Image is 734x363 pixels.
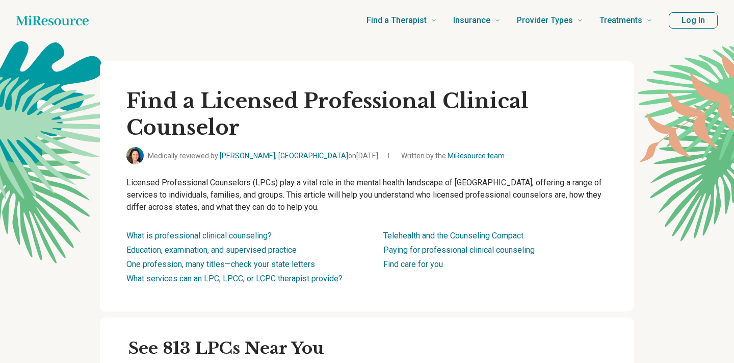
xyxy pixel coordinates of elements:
h2: See 813 LPCs Near You [128,338,622,359]
span: Treatments [599,13,642,28]
h1: Find a Licensed Professional Clinical Counselor [126,88,608,141]
a: Find care for you [383,259,443,269]
span: Written by the [401,151,505,161]
a: Paying for professional clinical counseling [383,245,535,255]
button: Log In [669,12,718,29]
p: Licensed Professional Counselors (LPCs) play a vital role in the mental health landscape of [GEOG... [126,177,608,213]
a: [PERSON_NAME], [GEOGRAPHIC_DATA] [220,152,348,160]
span: Insurance [453,13,490,28]
span: Medically reviewed by [148,151,378,161]
a: What services can an LPC, LPCC, or LCPC therapist provide? [126,274,343,283]
a: Education, examination, and supervised practice [126,245,297,255]
a: MiResource team [448,152,505,160]
a: Home page [16,10,89,31]
a: One profession, many titles—check your state letters [126,259,315,269]
a: Telehealth and the Counseling Compact [383,231,523,240]
span: Provider Types [517,13,573,28]
span: on [DATE] [348,152,378,160]
a: What is professional clinical counseling? [126,231,272,240]
span: Find a Therapist [366,13,427,28]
